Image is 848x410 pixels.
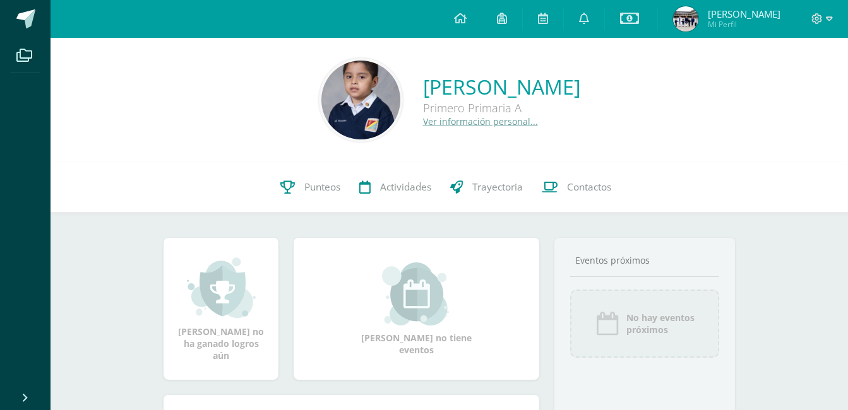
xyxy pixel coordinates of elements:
[271,162,350,213] a: Punteos
[382,262,451,325] img: event_small.png
[304,180,340,194] span: Punteos
[441,162,532,213] a: Trayectoria
[423,100,580,115] div: Primero Primaria A
[673,6,698,32] img: 50c4babc3a97f92ebb2bf66d03e8a47c.png
[472,180,523,194] span: Trayectoria
[350,162,441,213] a: Actividades
[423,115,538,127] a: Ver información personal...
[532,162,621,213] a: Contactos
[354,262,480,356] div: [PERSON_NAME] no tiene eventos
[423,73,580,100] a: [PERSON_NAME]
[708,19,780,30] span: Mi Perfil
[567,180,611,194] span: Contactos
[708,8,780,20] span: [PERSON_NAME]
[321,61,400,139] img: 0ac6df37c24c1b7ce53a23de898d1b0d.png
[380,180,431,194] span: Actividades
[595,311,620,336] img: event_icon.png
[626,312,695,336] span: No hay eventos próximos
[176,256,266,361] div: [PERSON_NAME] no ha ganado logros aún
[187,256,256,319] img: achievement_small.png
[570,254,719,266] div: Eventos próximos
